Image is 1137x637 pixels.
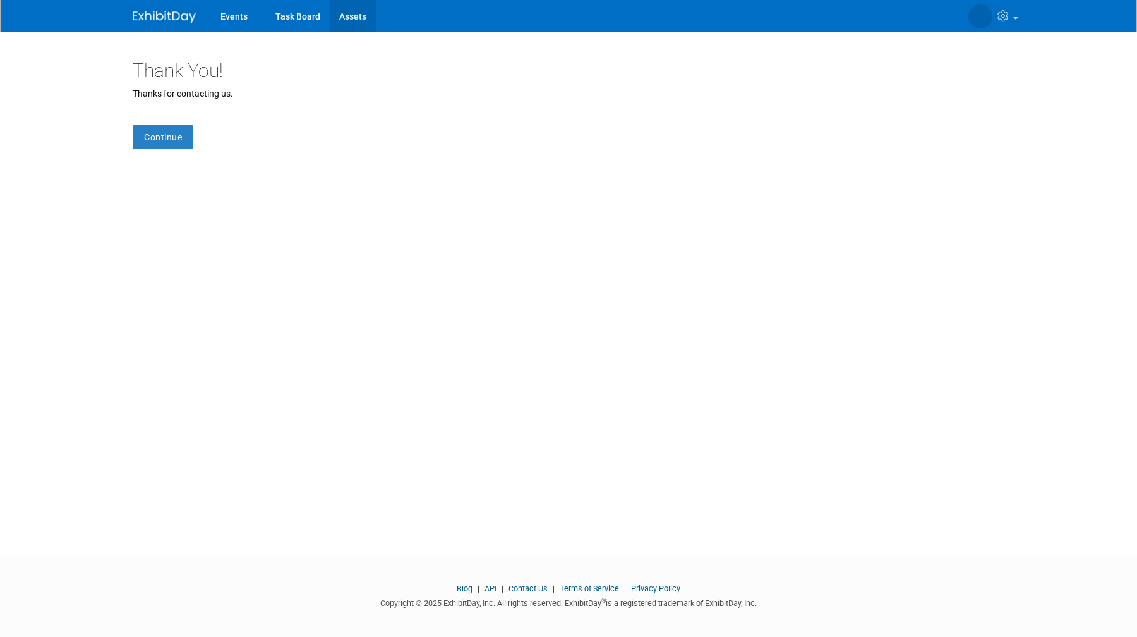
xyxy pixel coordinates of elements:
[484,584,496,593] a: API
[968,4,992,28] img: Harinder Taunque
[508,584,548,593] a: Contact Us
[457,584,472,593] a: Blog
[133,125,193,149] a: Continue
[474,584,483,593] span: |
[621,584,629,593] span: |
[560,584,619,593] a: Terms of Service
[550,584,558,593] span: |
[133,11,196,23] img: ExhibitDay
[631,584,680,593] a: Privacy Policy
[133,60,1004,81] h2: Thank You!
[601,597,606,604] sup: ®
[498,584,507,593] span: |
[133,87,1004,100] div: Thanks for contacting us.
